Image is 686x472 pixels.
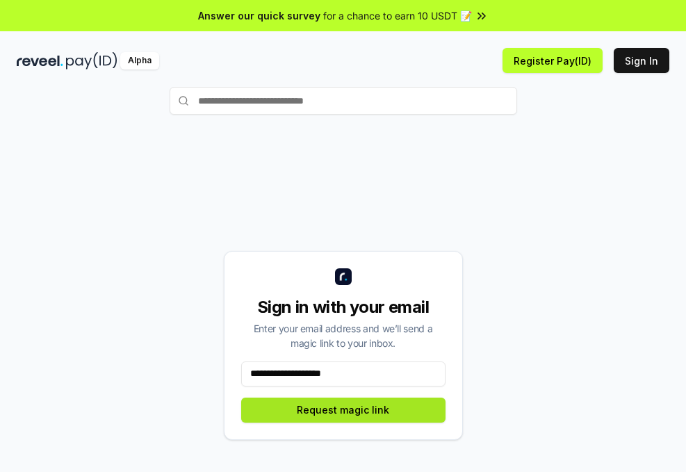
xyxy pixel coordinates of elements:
span: for a chance to earn 10 USDT 📝 [323,8,472,23]
div: Alpha [120,52,159,70]
button: Request magic link [241,398,446,423]
span: Answer our quick survey [198,8,320,23]
img: pay_id [66,52,117,70]
img: reveel_dark [17,52,63,70]
img: logo_small [335,268,352,285]
div: Sign in with your email [241,296,446,318]
button: Register Pay(ID) [503,48,603,73]
button: Sign In [614,48,669,73]
div: Enter your email address and we’ll send a magic link to your inbox. [241,321,446,350]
